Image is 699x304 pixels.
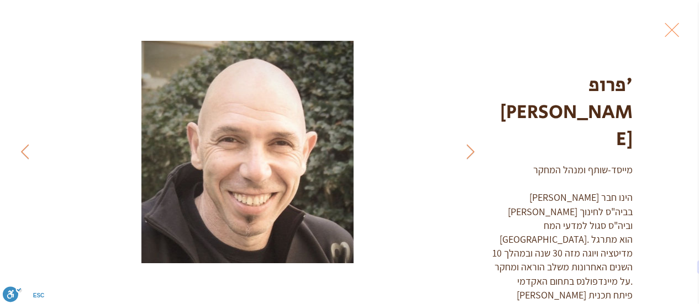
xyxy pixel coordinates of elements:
[11,138,39,166] button: Next Item
[492,72,633,153] h1: פרופ' [PERSON_NAME]
[661,17,682,41] button: Exit expand mode
[456,138,484,166] button: Previous Item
